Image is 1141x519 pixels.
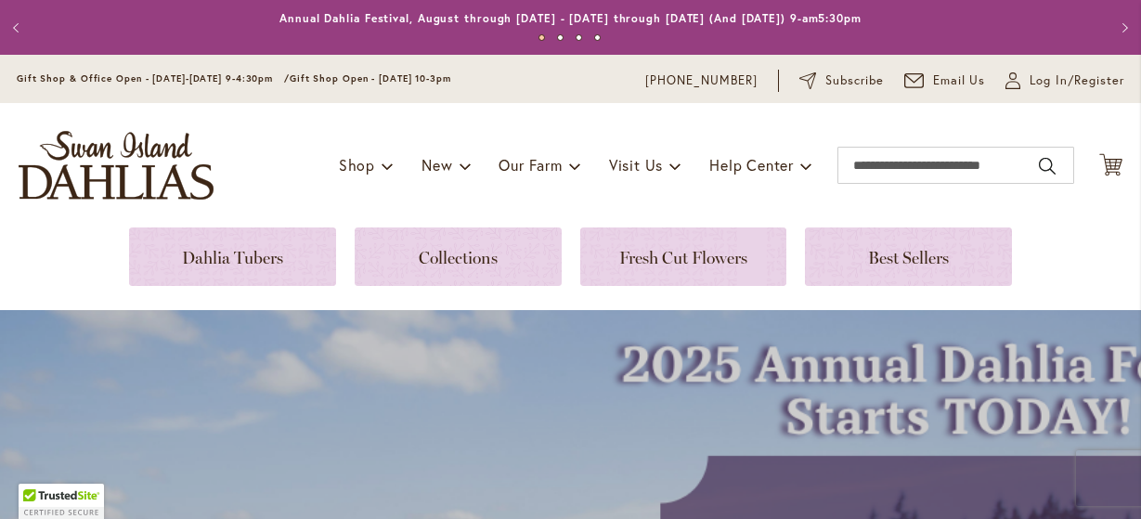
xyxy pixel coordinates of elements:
span: Shop [339,155,375,175]
button: 1 of 4 [538,34,545,41]
a: [PHONE_NUMBER] [645,71,758,90]
a: Email Us [904,71,986,90]
span: Gift Shop & Office Open - [DATE]-[DATE] 9-4:30pm / [17,72,290,84]
button: 3 of 4 [576,34,582,41]
a: store logo [19,131,214,200]
span: Gift Shop Open - [DATE] 10-3pm [290,72,451,84]
span: Log In/Register [1030,71,1124,90]
span: Our Farm [499,155,562,175]
span: Visit Us [609,155,663,175]
span: Subscribe [825,71,884,90]
span: Help Center [709,155,794,175]
a: Subscribe [799,71,884,90]
a: Log In/Register [1005,71,1124,90]
span: New [421,155,452,175]
button: Next [1104,9,1141,46]
a: Annual Dahlia Festival, August through [DATE] - [DATE] through [DATE] (And [DATE]) 9-am5:30pm [279,11,862,25]
button: 2 of 4 [557,34,564,41]
button: 4 of 4 [594,34,601,41]
span: Email Us [933,71,986,90]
